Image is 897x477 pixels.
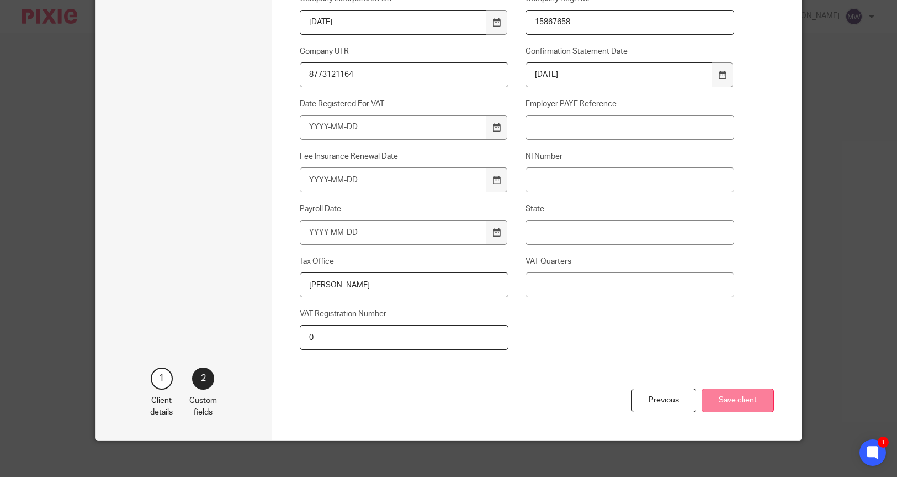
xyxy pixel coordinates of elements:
[631,389,696,412] div: Previous
[192,368,214,390] div: 2
[526,203,734,214] label: State
[300,115,486,140] input: YYYY-MM-DD
[526,46,734,57] label: Confirmation Statement Date
[526,98,734,109] label: Employer PAYE Reference
[526,62,712,87] input: YYYY-MM-DD
[300,220,486,245] input: YYYY-MM-DD
[300,46,508,57] label: Company UTR
[300,10,486,35] input: Use the arrow keys to pick a date
[300,151,508,162] label: Fee Insurance Renewal Date
[151,368,173,390] div: 1
[300,256,508,267] label: Tax Office
[300,98,508,109] label: Date Registered For VAT
[702,389,774,412] button: Save client
[300,167,486,192] input: YYYY-MM-DD
[300,203,508,214] label: Payroll Date
[878,437,889,448] div: 1
[150,395,173,418] p: Client details
[300,308,508,319] label: VAT Registration Number
[526,256,734,267] label: VAT Quarters
[526,151,734,162] label: NI Number
[189,395,217,418] p: Custom fields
